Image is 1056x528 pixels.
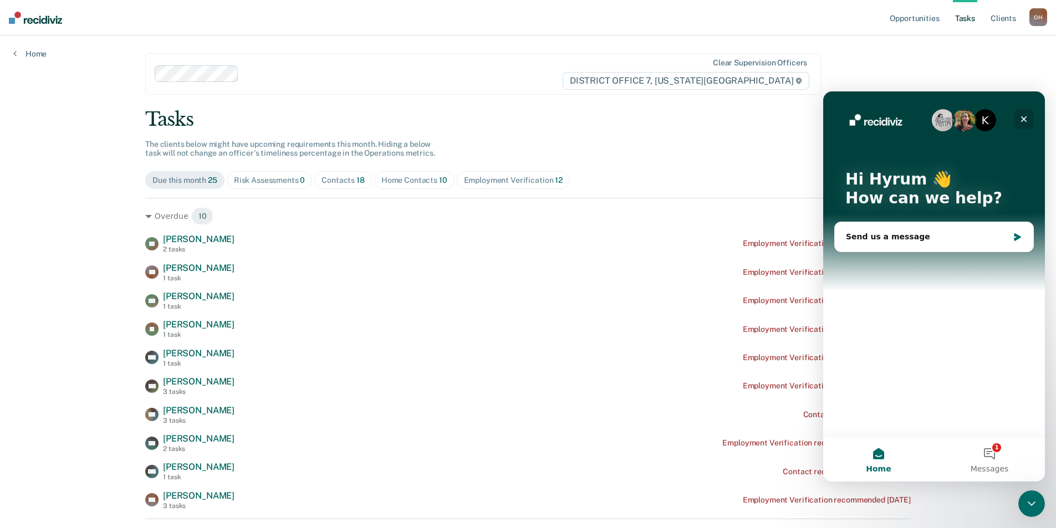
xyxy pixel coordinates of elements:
span: The clients below might have upcoming requirements this month. Hiding a below task will not chang... [145,140,435,158]
span: [PERSON_NAME] [163,291,234,301]
div: Employment Verification recommended [DATE] [743,353,911,362]
span: [PERSON_NAME] [163,405,234,416]
div: Tasks [145,108,911,131]
span: [PERSON_NAME] [163,433,234,444]
div: 1 task [163,274,234,282]
div: Risk Assessments [234,176,305,185]
div: Home Contacts [381,176,447,185]
div: 1 task [163,473,234,481]
div: Due this month [152,176,217,185]
div: Employment Verification recommended a month ago [722,438,910,448]
span: 10 [191,207,214,225]
div: Employment Verification [464,176,563,185]
button: OH [1029,8,1047,26]
div: Employment Verification recommended [DATE] [743,268,911,277]
span: 0 [300,176,305,184]
span: [PERSON_NAME] [163,263,234,273]
iframe: Intercom live chat [1018,490,1045,517]
div: 1 task [163,360,234,367]
span: [PERSON_NAME] [163,376,234,387]
iframe: Intercom live chat [823,91,1045,481]
div: 1 task [163,331,234,339]
div: Employment Verification recommended [DATE] [743,495,911,505]
div: 2 tasks [163,245,234,253]
div: Employment Verification recommended [DATE] [743,381,911,391]
span: [PERSON_NAME] [163,462,234,472]
div: Overdue 10 [145,207,911,225]
span: 10 [439,176,447,184]
img: Recidiviz [9,12,62,24]
div: 1 task [163,303,234,310]
span: [PERSON_NAME] [163,234,234,244]
div: Employment Verification recommended [DATE] [743,325,911,334]
span: [PERSON_NAME] [163,348,234,358]
div: 3 tasks [163,502,234,510]
div: O H [1029,8,1047,26]
div: Contacts [322,176,365,185]
div: Employment Verification recommended [DATE] [743,296,911,305]
span: 18 [356,176,365,184]
div: Employment Verification recommended [DATE] [743,239,911,248]
span: [PERSON_NAME] [163,319,234,330]
div: 3 tasks [163,388,234,396]
span: DISTRICT OFFICE 7, [US_STATE][GEOGRAPHIC_DATA] [563,72,809,90]
div: 3 tasks [163,417,234,424]
span: [PERSON_NAME] [163,490,234,501]
div: Contact recommended [DATE] [803,410,911,419]
span: 25 [208,176,217,184]
div: Contact recommended a month ago [783,467,911,476]
span: 12 [555,176,563,184]
a: Home [13,49,47,59]
div: Clear supervision officers [713,58,807,68]
div: 2 tasks [163,445,234,453]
